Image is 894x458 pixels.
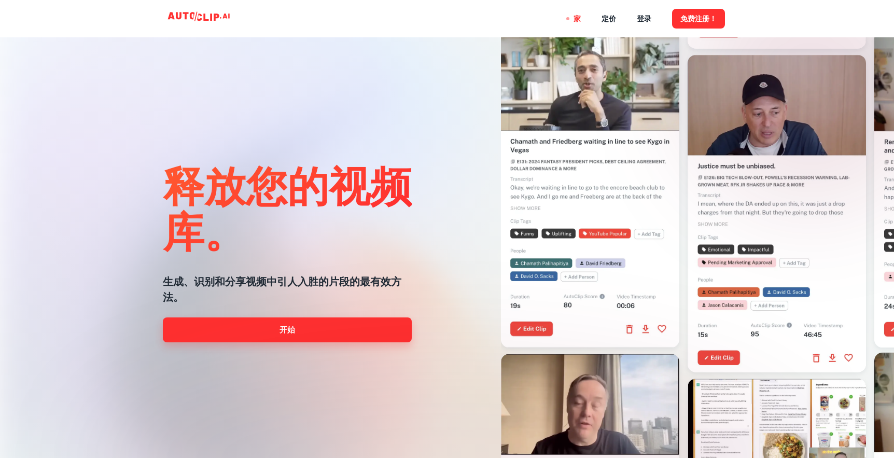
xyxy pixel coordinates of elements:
font: 定价 [602,15,616,23]
font: 生成、识别和分享视频中引人入胜的片段的最有效方法。 [163,275,401,303]
button: 免费注册！ [672,9,725,28]
font: 家 [574,15,581,23]
font: 登录 [637,15,651,23]
font: 开始 [280,325,295,334]
a: 开始 [163,317,412,342]
font: 释放您的视频库。 [163,160,412,255]
font: 免费注册！ [680,15,717,23]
